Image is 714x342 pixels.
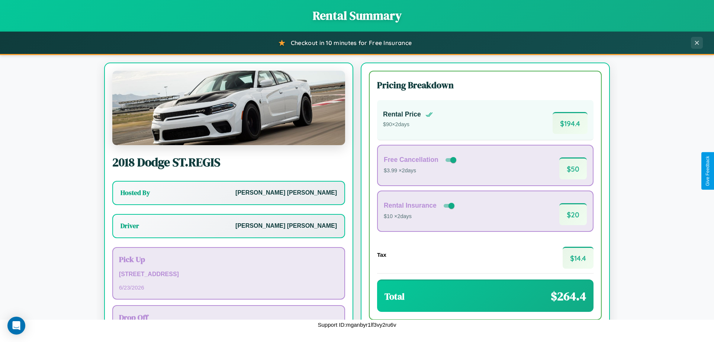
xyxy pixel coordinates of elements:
p: [STREET_ADDRESS] [119,269,338,280]
span: $ 50 [559,157,587,179]
h3: Hosted By [120,188,150,197]
h2: 2018 Dodge ST.REGIS [112,154,345,170]
h4: Rental Price [383,111,421,118]
p: $3.99 × 2 days [384,166,458,176]
div: Open Intercom Messenger [7,317,25,335]
p: 6 / 23 / 2026 [119,282,338,293]
span: Checkout in 10 minutes for Free Insurance [291,39,412,47]
img: Dodge ST.REGIS [112,71,345,145]
p: [PERSON_NAME] [PERSON_NAME] [235,221,337,231]
h3: Pick Up [119,254,338,265]
span: $ 264.4 [551,288,586,304]
span: $ 14.4 [563,247,594,269]
span: $ 194.4 [553,112,588,134]
div: Give Feedback [705,156,710,186]
h4: Tax [377,252,386,258]
h3: Pricing Breakdown [377,79,594,91]
span: $ 20 [559,203,587,225]
h3: Driver [120,221,139,230]
h4: Free Cancellation [384,156,438,164]
p: $10 × 2 days [384,212,456,221]
p: $ 90 × 2 days [383,120,433,130]
h1: Rental Summary [7,7,707,24]
p: Support ID: mganbyr1lf3vy2ru6v [318,320,396,330]
h3: Drop Off [119,312,338,323]
h3: Total [385,290,405,303]
p: [PERSON_NAME] [PERSON_NAME] [235,188,337,198]
h4: Rental Insurance [384,202,437,210]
